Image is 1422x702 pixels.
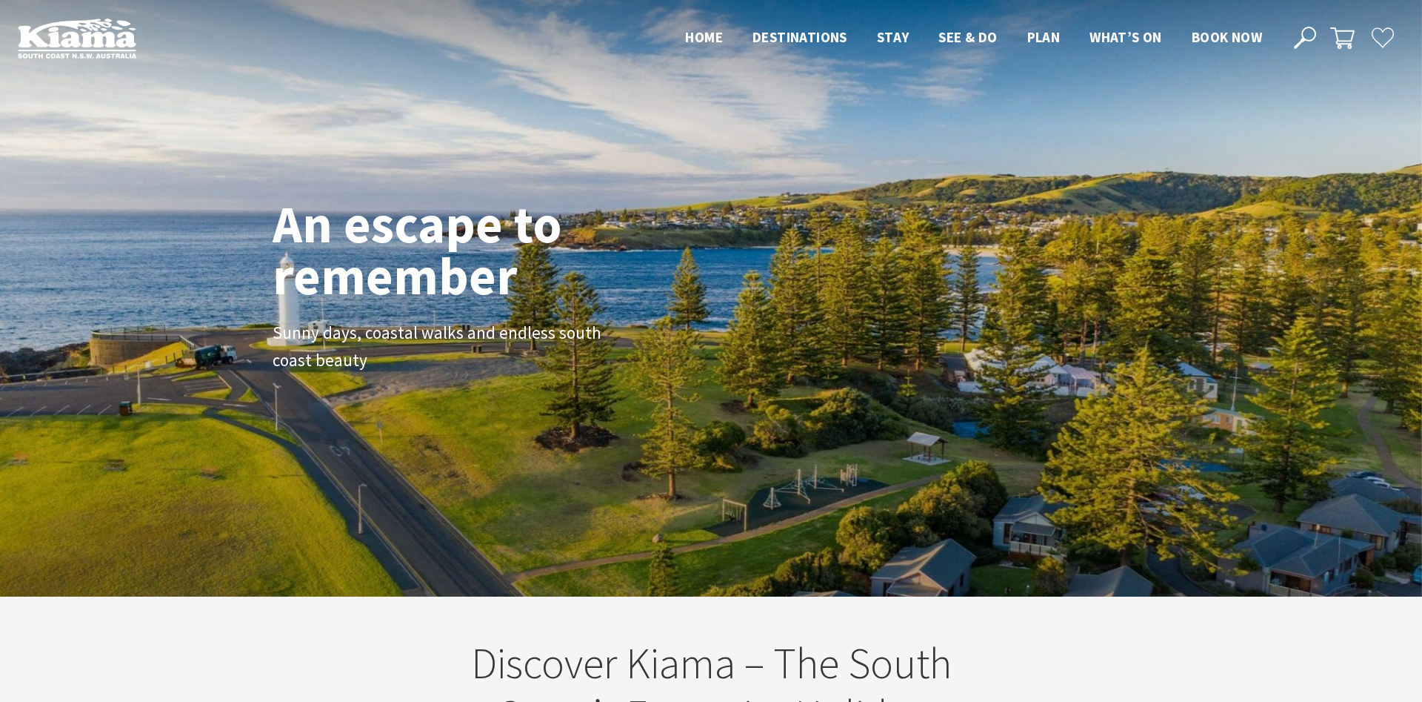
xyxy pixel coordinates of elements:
h1: An escape to remember [273,199,680,302]
p: Sunny days, coastal walks and endless south coast beauty [273,320,606,375]
nav: Main Menu [670,26,1277,50]
span: Stay [877,28,909,46]
span: Home [685,28,723,46]
span: Book now [1192,28,1262,46]
img: Kiama Logo [18,18,136,59]
span: What’s On [1089,28,1162,46]
span: Destinations [752,28,847,46]
span: See & Do [938,28,997,46]
span: Plan [1027,28,1061,46]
